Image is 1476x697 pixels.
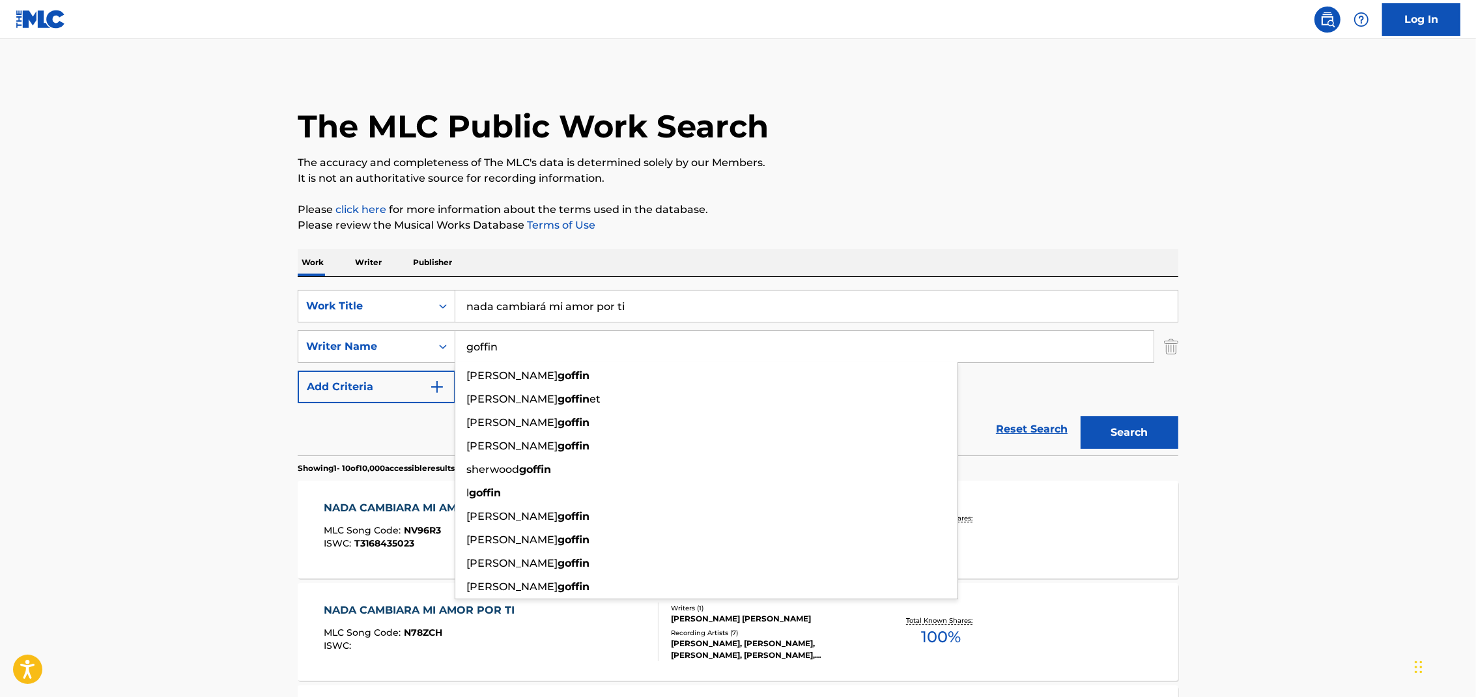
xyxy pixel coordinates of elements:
[324,537,355,549] span: ISWC :
[306,339,423,354] div: Writer Name
[558,369,589,382] strong: goffin
[921,625,961,649] span: 100 %
[466,510,558,522] span: [PERSON_NAME]
[298,290,1178,455] form: Search Form
[466,557,558,569] span: [PERSON_NAME]
[324,640,355,651] span: ISWC :
[298,371,455,403] button: Add Criteria
[324,524,404,536] span: MLC Song Code :
[1354,12,1369,27] img: help
[335,203,386,216] a: click here
[466,369,558,382] span: [PERSON_NAME]
[1081,416,1178,449] button: Search
[466,393,558,405] span: [PERSON_NAME]
[404,627,443,638] span: N78ZCH
[298,171,1178,186] p: It is not an authoritative source for recording information.
[466,533,558,546] span: [PERSON_NAME]
[466,463,519,476] span: sherwood
[558,416,589,429] strong: goffin
[558,440,589,452] strong: goffin
[1164,330,1178,363] img: Delete Criterion
[324,627,404,638] span: MLC Song Code :
[351,249,386,276] p: Writer
[298,155,1178,171] p: The accuracy and completeness of The MLC's data is determined solely by our Members.
[558,557,589,569] strong: goffin
[355,537,415,549] span: T3168435023
[558,510,589,522] strong: goffin
[1314,7,1341,33] a: Public Search
[1382,3,1460,36] a: Log In
[989,415,1074,444] a: Reset Search
[524,219,595,231] a: Terms of Use
[1348,7,1374,33] div: Help
[558,533,589,546] strong: goffin
[671,638,868,661] div: [PERSON_NAME], [PERSON_NAME], [PERSON_NAME], [PERSON_NAME], [PERSON_NAME]
[298,583,1178,681] a: NADA CAMBIARA MI AMOR POR TIMLC Song Code:N78ZCHISWC:Writers (1)[PERSON_NAME] [PERSON_NAME]Record...
[558,580,589,593] strong: goffin
[324,500,522,516] div: NADA CAMBIARA MI AMOR POR TI
[409,249,456,276] p: Publisher
[429,379,445,395] img: 9d2ae6d4665cec9f34b9.svg
[298,218,1178,233] p: Please review the Musical Works Database
[1411,634,1476,697] iframe: Chat Widget
[1320,12,1335,27] img: search
[16,10,66,29] img: MLC Logo
[906,616,976,625] p: Total Known Shares:
[466,487,469,499] span: l
[519,463,551,476] strong: goffin
[306,298,423,314] div: Work Title
[466,416,558,429] span: [PERSON_NAME]
[466,580,558,593] span: [PERSON_NAME]
[671,628,868,638] div: Recording Artists ( 7 )
[466,440,558,452] span: [PERSON_NAME]
[298,481,1178,578] a: NADA CAMBIARA MI AMOR POR TIMLC Song Code:NV96R3ISWC:T3168435023Writers (1)[PERSON_NAME] [PERSON_...
[404,524,442,536] span: NV96R3
[298,249,328,276] p: Work
[469,487,501,499] strong: goffin
[671,613,868,625] div: [PERSON_NAME] [PERSON_NAME]
[671,603,868,613] div: Writers ( 1 )
[298,107,769,146] h1: The MLC Public Work Search
[1415,647,1423,687] div: Drag
[298,462,513,474] p: Showing 1 - 10 of 10,000 accessible results (Total 595,846 )
[324,603,522,618] div: NADA CAMBIARA MI AMOR POR TI
[298,202,1178,218] p: Please for more information about the terms used in the database.
[589,393,601,405] span: et
[558,393,589,405] strong: goffin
